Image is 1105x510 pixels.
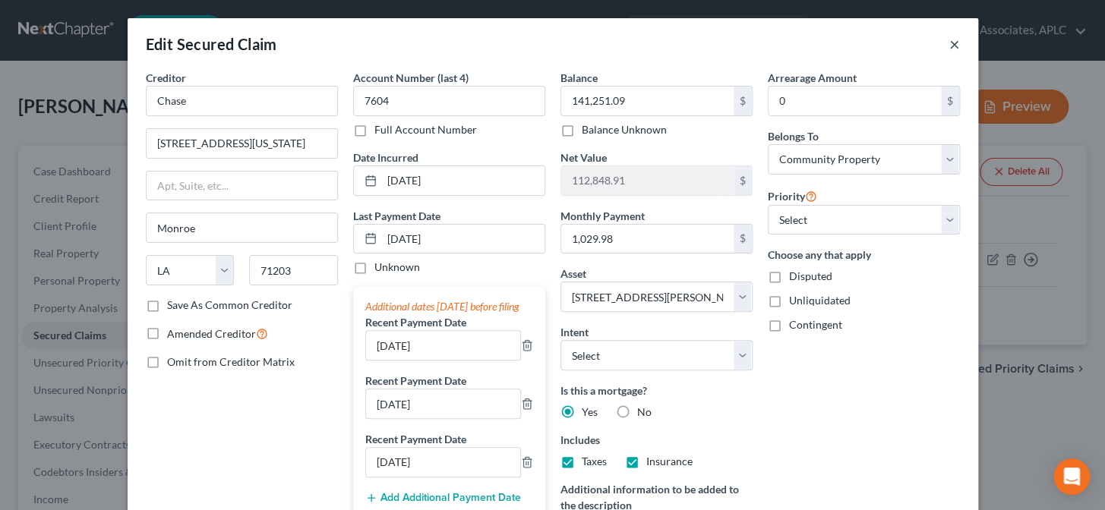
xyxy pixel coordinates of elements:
[146,33,277,55] div: Edit Secured Claim
[560,432,753,448] label: Includes
[789,269,832,282] span: Disputed
[582,405,598,418] span: Yes
[768,70,857,86] label: Arrearage Amount
[167,355,295,368] span: Omit from Creditor Matrix
[365,299,533,314] div: Additional dates [DATE] before filing
[637,405,652,418] span: No
[374,260,420,275] label: Unknown
[147,213,337,242] input: Enter city...
[366,448,520,477] input: --
[768,187,817,205] label: Priority
[582,122,667,137] label: Balance Unknown
[789,294,851,307] span: Unliquidated
[1053,458,1090,495] div: Open Intercom Messenger
[167,297,292,313] label: Save As Common Creditor
[365,373,466,389] label: Recent Payment Date
[167,327,256,340] span: Amended Creditor
[353,86,545,116] input: XXXX
[560,324,589,340] label: Intent
[365,314,466,330] label: Recent Payment Date
[365,431,466,447] label: Recent Payment Date
[561,225,734,253] input: 0.00
[789,318,842,331] span: Contingent
[382,225,545,253] input: MM/DD/YYYY
[366,331,520,360] input: --
[560,150,607,165] label: Net Value
[353,150,418,165] label: Date Incurred
[382,166,545,195] input: MM/DD/YYYY
[734,166,752,195] div: $
[353,70,469,86] label: Account Number (last 4)
[561,87,734,115] input: 0.00
[646,455,693,467] span: Insurance
[769,87,941,115] input: 0.00
[734,225,752,253] div: $
[949,35,960,53] button: ×
[560,208,645,224] label: Monthly Payment
[353,208,440,224] label: Last Payment Date
[560,70,598,86] label: Balance
[366,389,520,418] input: --
[561,166,734,195] input: 0.00
[249,255,338,285] input: Enter zip...
[941,87,959,115] div: $
[768,247,960,263] label: Choose any that apply
[734,87,752,115] div: $
[147,172,337,200] input: Apt, Suite, etc...
[768,130,819,143] span: Belongs To
[146,71,186,84] span: Creditor
[560,382,753,398] label: Is this a mortgage?
[374,122,477,137] label: Full Account Number
[147,129,337,158] input: Enter address...
[146,86,338,116] input: Search creditor by name...
[582,455,607,467] span: Taxes
[560,267,586,280] span: Asset
[365,492,521,504] button: Add Additional Payment Date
